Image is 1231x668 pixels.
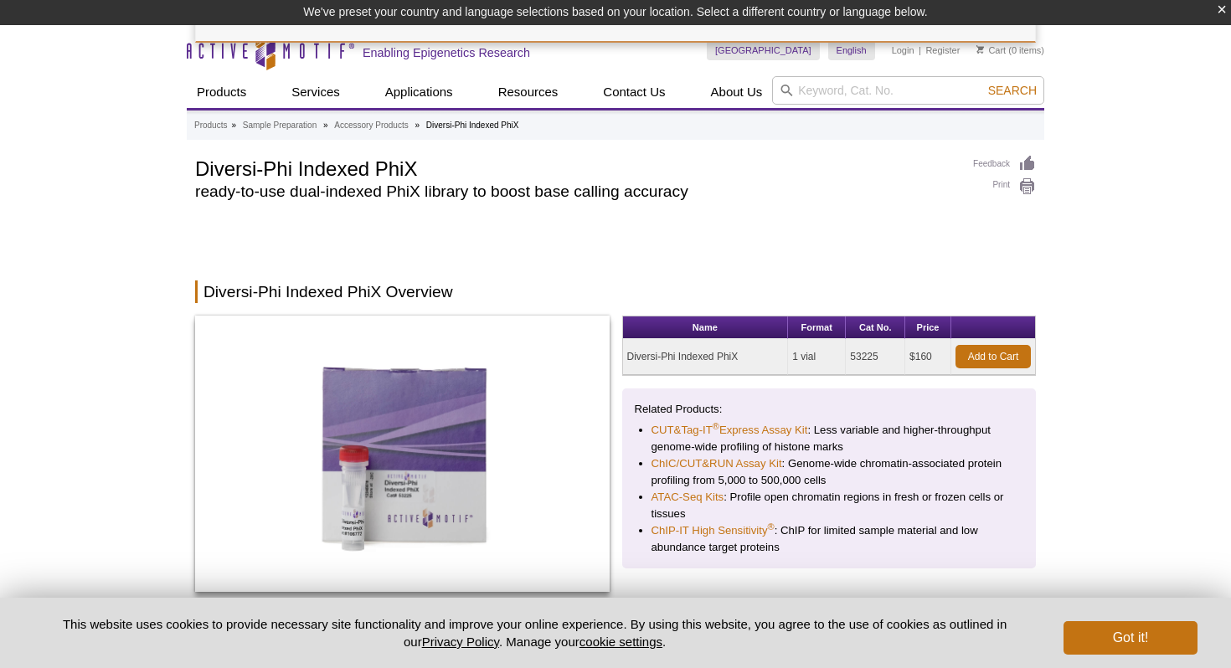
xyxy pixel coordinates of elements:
li: : ChIP for limited sample material and low abundance target proteins [652,522,1007,556]
a: Login [892,44,914,56]
th: Price [905,316,951,339]
sup: ® [713,421,719,431]
li: : Less variable and higher-throughput genome-wide profiling of histone marks [652,422,1007,455]
li: » [231,121,236,130]
a: Feedback [973,155,1036,173]
h2: Diversi-Phi Indexed PhiX Overview [195,280,1036,303]
td: Diversi-Phi Indexed PhiX [623,339,789,375]
a: CUT&Tag-IT®Express Assay Kit [652,422,808,439]
td: 1 vial [788,339,846,375]
a: Add to Cart [955,345,1031,368]
p: This website uses cookies to provide necessary site functionality and improve your online experie... [33,615,1036,650]
li: : Genome-wide chromatin-associated protein profiling from 5,000 to 500,000 cells [652,455,1007,489]
button: cookie settings [579,635,662,649]
li: : Profile open chromatin regions in fresh or frozen cells or tissues [652,489,1007,522]
a: ATAC-Seq Kits [652,489,724,506]
sup: ® [768,522,775,532]
button: Search [983,83,1042,98]
li: | [919,40,921,60]
h2: ready-to-use dual-indexed PhiX library to boost base calling accuracy [195,184,956,199]
td: $160 [905,339,951,375]
li: (0 items) [976,40,1044,60]
a: Accessory Products [334,118,408,133]
a: Services [281,76,350,108]
a: Applications [375,76,463,108]
a: English [828,40,875,60]
span: Search [988,84,1037,97]
a: Print [973,177,1036,196]
a: About Us [701,76,773,108]
h1: Diversi-Phi Indexed PhiX [195,155,956,180]
th: Format [788,316,846,339]
li: Diversi-Phi Indexed PhiX [426,121,519,130]
a: Sample Preparation [243,118,317,133]
a: Privacy Policy [422,635,499,649]
a: [GEOGRAPHIC_DATA] [707,40,820,60]
th: Cat No. [846,316,905,339]
a: Products [194,118,227,133]
a: Resources [488,76,569,108]
td: 53225 [846,339,905,375]
th: Name [623,316,789,339]
img: Your Cart [976,45,984,54]
li: » [415,121,420,130]
a: ChIC/CUT&RUN Assay Kit [652,455,782,472]
img: Diversi-Phi Indexed PhiX [195,316,610,592]
a: Cart [976,44,1006,56]
p: Related Products: [635,401,1024,418]
h2: Enabling Epigenetics Research [363,45,530,60]
a: Register [925,44,960,56]
a: ChIP-IT High Sensitivity® [652,522,775,539]
button: Got it! [1064,621,1198,655]
a: Contact Us [593,76,675,108]
li: » [323,121,328,130]
input: Keyword, Cat. No. [772,76,1044,105]
a: Products [187,76,256,108]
